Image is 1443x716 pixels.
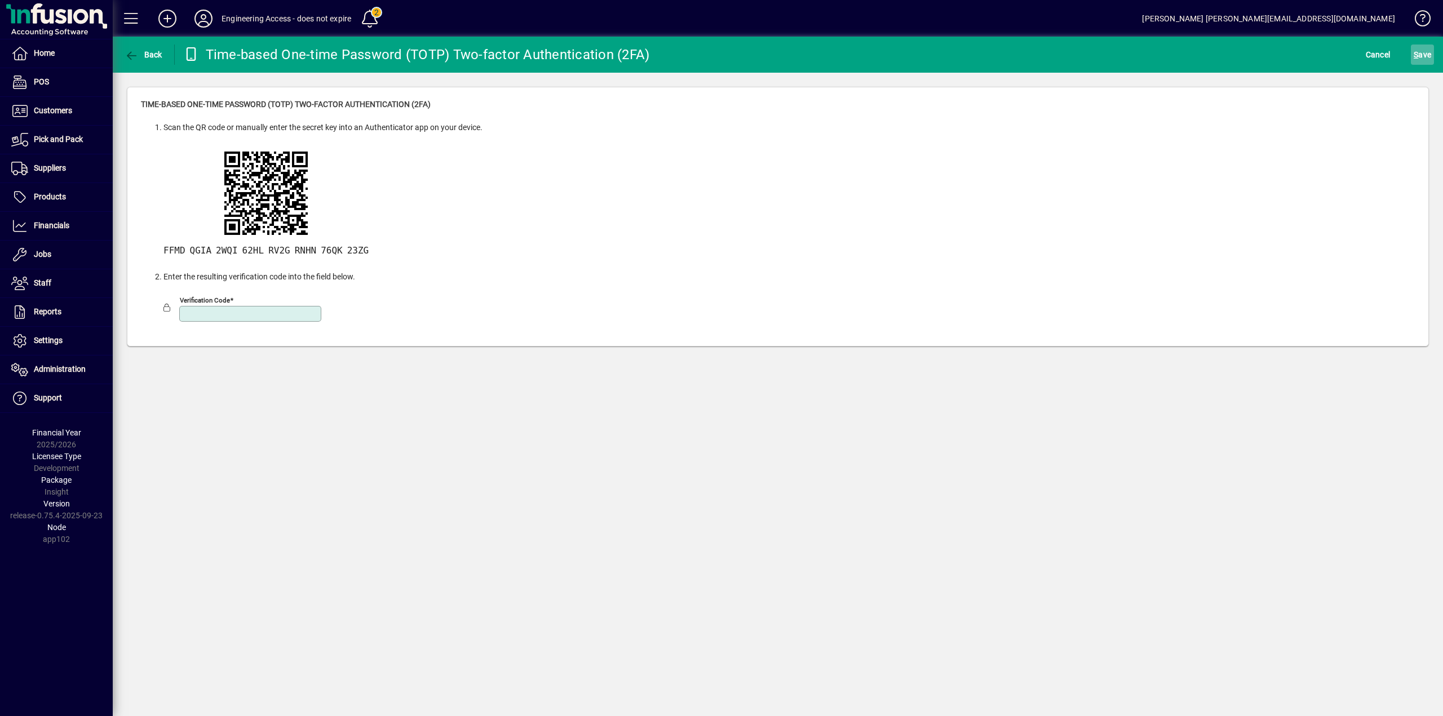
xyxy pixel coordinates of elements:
a: Pick and Pack [6,126,113,154]
span: 62HL [242,245,264,256]
span: Jobs [34,250,51,259]
a: Financials [6,212,113,240]
button: Add [149,8,185,29]
span: Time-based One-time Password (TOTP) Two-factor Authentication (2FA) [141,100,431,109]
button: Cancel [1363,45,1393,65]
div: [PERSON_NAME] [PERSON_NAME][EMAIL_ADDRESS][DOMAIN_NAME] [1142,10,1395,28]
span: Back [125,50,162,59]
span: ave [1414,46,1431,64]
span: Products [34,192,66,201]
button: Save [1411,45,1434,65]
a: Jobs [6,241,113,269]
span: RNHN [295,245,317,256]
span: FFMD [163,245,185,256]
a: Support [6,384,113,412]
span: Version [43,499,70,508]
span: 23ZG [347,245,369,256]
span: Financials [34,221,69,230]
span: Reports [34,307,61,316]
button: Back [122,45,165,65]
span: Licensee Type [32,452,81,461]
a: POS [6,68,113,96]
a: Products [6,183,113,211]
a: Settings [6,327,113,355]
span: Customers [34,106,72,115]
span: 76QK [321,245,343,256]
span: Cancel [1366,46,1391,64]
span: Pick and Pack [34,135,83,144]
button: Profile [185,8,222,29]
div: Time-based One-time Password (TOTP) Two-factor Authentication (2FA) [183,46,650,64]
a: Knowledge Base [1406,2,1429,39]
a: Staff [6,269,113,297]
a: Home [6,39,113,68]
span: QGIA [190,245,212,256]
span: Settings [34,336,63,345]
span: Administration [34,364,86,373]
a: Suppliers [6,154,113,183]
span: POS [34,77,49,86]
span: Support [34,393,62,402]
span: Package [41,475,72,484]
li: Scan the QR code or manually enter the secret key into an Authenticator app on your device. [163,122,1415,134]
span: Node [47,523,66,532]
span: Staff [34,278,51,287]
div: Engineering Access - does not expire [222,10,351,28]
span: Suppliers [34,163,66,172]
span: 2WQI [216,245,238,256]
span: S [1414,50,1418,59]
a: Customers [6,97,113,125]
app-page-header-button: Back [113,45,175,65]
li: Enter the resulting verification code into the field below. [163,271,1415,283]
span: RV2G [268,245,290,256]
a: Reports [6,298,113,326]
span: Home [34,48,55,57]
a: Administration [6,355,113,384]
mat-label: Verification code [180,296,230,304]
img: o6fwCuWPygmJUwUQAAAABJRU5ErkJggg== [215,143,317,244]
span: Financial Year [32,428,81,437]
